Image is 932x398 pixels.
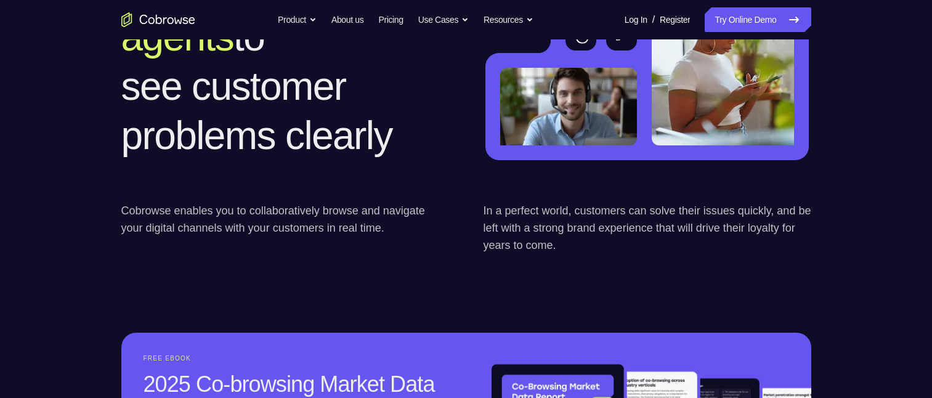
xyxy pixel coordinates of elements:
[652,12,655,27] span: /
[705,7,811,32] a: Try Online Demo
[378,7,403,32] a: Pricing
[660,7,690,32] a: Register
[625,7,647,32] a: Log In
[144,355,444,362] p: Free ebook
[500,68,637,145] img: An agent wearing a headset
[331,7,363,32] a: About us
[278,7,317,32] button: Product
[121,202,449,254] p: Cobrowse enables you to collaboratively browse and navigate your digital channels with your custo...
[121,12,195,27] a: Go to the home page
[484,202,811,254] p: In a perfect world, customers can solve their issues quickly, and be left with a strong brand exp...
[484,7,533,32] button: Resources
[418,7,469,32] button: Use Cases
